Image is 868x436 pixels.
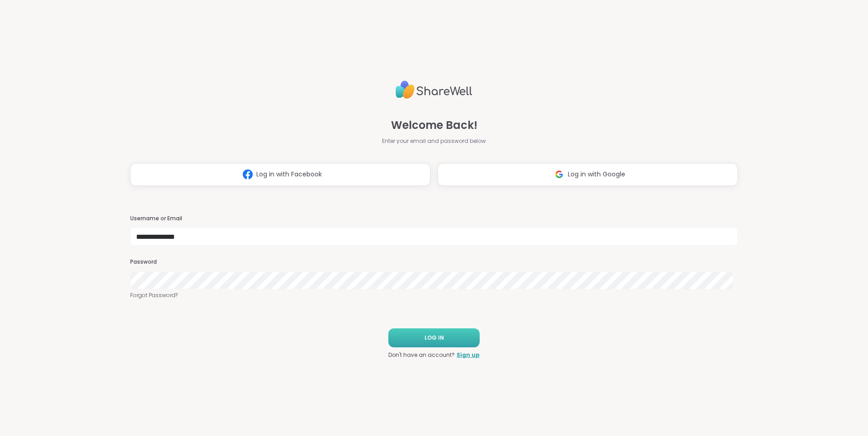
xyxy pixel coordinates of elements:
span: Log in with Facebook [256,170,322,179]
span: Don't have an account? [388,351,455,359]
span: Welcome Back! [391,117,477,133]
img: ShareWell Logo [396,77,472,103]
h3: Password [130,258,738,266]
span: Log in with Google [568,170,625,179]
a: Sign up [457,351,480,359]
h3: Username or Email [130,215,738,223]
button: LOG IN [388,328,480,347]
img: ShareWell Logomark [551,166,568,183]
button: Log in with Google [438,163,738,186]
img: ShareWell Logomark [239,166,256,183]
span: Enter your email and password below [382,137,486,145]
span: LOG IN [425,334,444,342]
a: Forgot Password? [130,291,738,299]
button: Log in with Facebook [130,163,430,186]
